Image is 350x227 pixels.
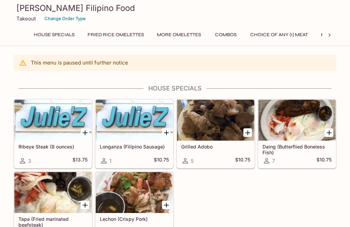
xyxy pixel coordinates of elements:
span: 3 [28,158,31,164]
h5: $13.75 [72,157,87,165]
button: Fried Rice Omelettes [84,30,148,40]
button: Add Ribeye Steak (8 ounces) [81,128,89,137]
div: Tapa (Fried marinated beefsteak) [14,172,92,213]
h5: $10.75 [317,157,332,165]
a: Grilled Adobo5$10.75 [177,99,255,168]
button: Add Tapa (Fried marinated beefsteak) [81,201,89,209]
button: Choice of Any (1) Meat [246,30,312,40]
h4: House Specials [14,85,336,92]
button: Add Longanza (Filipino Sausage) [162,128,171,137]
h5: Ribeye Steak (8 ounces) [18,144,87,150]
p: This menu is paused until further notice [31,59,128,66]
span: 5 [191,158,194,164]
button: More Omelettes [153,30,205,40]
span: 7 [272,158,275,164]
h5: Longanza (Filipino Sausage) [100,144,169,150]
div: Daing (Butterflied Boneless Fish) [258,100,336,141]
h5: Lechon (Crispy Pork) [100,216,169,222]
h5: Grilled Adobo [181,144,250,150]
div: Ribeye Steak (8 ounces) [14,100,92,141]
button: Add Lechon (Crispy Pork) [162,201,171,209]
button: House Specials [30,30,78,40]
p: Takeout [16,15,36,22]
button: Add Grilled Adobo [243,128,252,137]
button: Combos [210,30,241,40]
h5: $10.75 [235,157,250,165]
a: Longanza (Filipino Sausage)1$10.75 [95,99,173,168]
a: Daing (Butterflied Boneless Fish)7$10.75 [258,99,336,168]
a: Ribeye Steak (8 ounces)3$13.75 [14,99,92,168]
h3: [PERSON_NAME] Filipino Food [16,3,334,13]
span: 1 [109,158,111,164]
h5: Daing (Butterflied Boneless Fish) [262,144,332,155]
button: Add Daing (Butterflied Boneless Fish) [325,128,333,137]
div: Longanza (Filipino Sausage) [96,100,173,141]
h5: $10.75 [154,157,169,165]
button: Change Order Type [41,13,89,24]
div: Grilled Adobo [177,100,254,141]
div: Lechon (Crispy Pork) [96,172,173,213]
